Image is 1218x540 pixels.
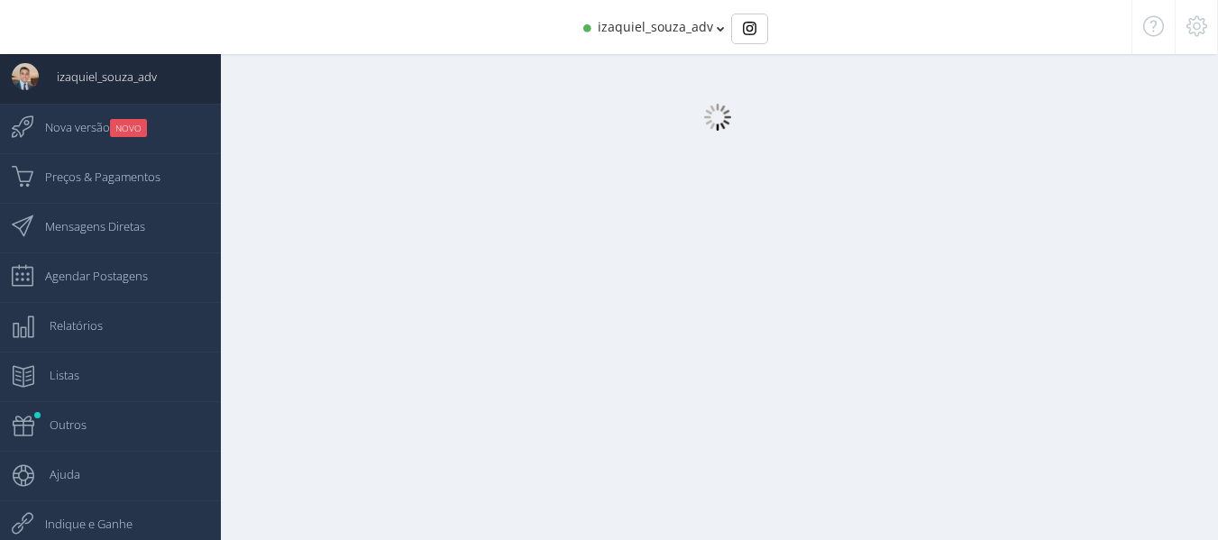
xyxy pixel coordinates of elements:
[32,303,103,348] span: Relatórios
[32,352,79,398] span: Listas
[110,119,147,137] small: NOVO
[731,14,768,44] div: Basic example
[27,154,160,199] span: Preços & Pagamentos
[39,54,157,99] span: izaquiel_souza_adv
[32,452,80,497] span: Ajuda
[598,18,713,35] span: izaquiel_souza_adv
[704,104,731,131] img: loader.gif
[32,402,87,447] span: Outros
[27,105,147,150] span: Nova versão
[27,253,148,298] span: Agendar Postagens
[743,22,756,35] img: Instagram_simple_icon.svg
[12,63,39,90] img: User Image
[27,204,145,249] span: Mensagens Diretas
